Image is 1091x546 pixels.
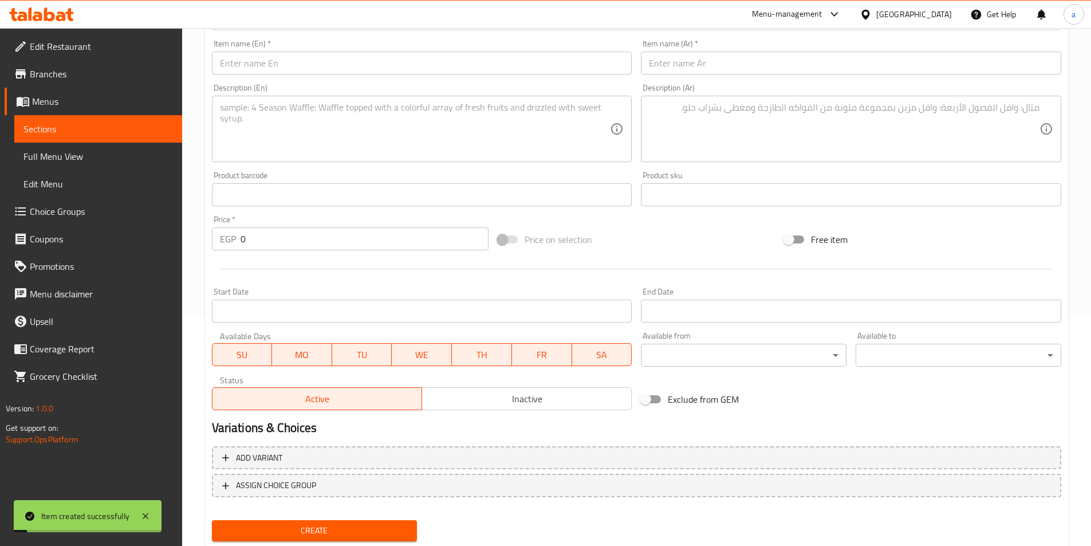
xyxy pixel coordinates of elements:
span: MO [277,347,328,363]
a: Grocery Checklist [5,363,182,390]
button: FR [512,343,572,366]
button: TU [332,343,392,366]
span: Sections [23,122,173,136]
a: Edit Restaurant [5,33,182,60]
div: [GEOGRAPHIC_DATA] [876,8,952,21]
span: Edit Menu [23,177,173,191]
a: Choice Groups [5,198,182,225]
span: Grocery Checklist [30,370,173,383]
button: Inactive [422,387,632,410]
span: Menu disclaimer [30,287,173,301]
button: WE [392,343,452,366]
span: TH [456,347,507,363]
span: Price on selection [525,233,592,246]
span: a [1072,8,1076,21]
a: Coupons [5,225,182,253]
a: Sections [14,115,182,143]
input: Please enter price [241,227,489,250]
a: Menu disclaimer [5,280,182,308]
button: SA [572,343,632,366]
h2: Variations & Choices [212,419,1061,437]
button: ASSIGN CHOICE GROUP [212,474,1061,497]
input: Please enter product sku [641,183,1061,206]
a: Upsell [5,308,182,335]
a: Support.OpsPlatform [6,432,78,447]
a: Branches [5,60,182,88]
span: Menus [32,95,173,108]
span: Coupons [30,232,173,246]
a: Full Menu View [14,143,182,170]
a: Promotions [5,253,182,280]
span: Choice Groups [30,205,173,218]
span: Exclude from GEM [668,392,739,406]
span: Version: [6,401,34,416]
span: Add variant [236,451,282,465]
button: TH [452,343,512,366]
span: Free item [811,233,848,246]
a: Edit Menu [14,170,182,198]
button: MO [272,343,332,366]
span: ASSIGN CHOICE GROUP [236,478,316,493]
div: ​ [641,344,846,367]
div: Item created successfully [41,510,129,523]
input: Please enter product barcode [212,183,632,206]
div: Menu-management [752,7,822,21]
p: EGP [220,232,236,246]
span: Edit Restaurant [30,40,173,53]
span: SA [577,347,628,363]
span: Branches [30,67,173,81]
span: Full Menu View [23,150,173,163]
span: Create [221,524,408,538]
span: Get support on: [6,421,58,435]
span: WE [396,347,447,363]
span: SU [217,347,268,363]
button: Add variant [212,446,1061,470]
button: Active [212,387,422,410]
button: SU [212,343,273,366]
span: Upsell [30,315,173,328]
a: Menus [5,88,182,115]
input: Enter name En [212,52,632,74]
span: 1.0.0 [36,401,53,416]
span: FR [517,347,568,363]
a: Coverage Report [5,335,182,363]
span: Coverage Report [30,342,173,356]
span: Promotions [30,260,173,273]
input: Enter name Ar [641,52,1061,74]
span: Active [217,391,418,407]
span: Inactive [427,391,627,407]
span: TU [337,347,388,363]
button: Create [212,520,418,541]
div: ​ [856,344,1061,367]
